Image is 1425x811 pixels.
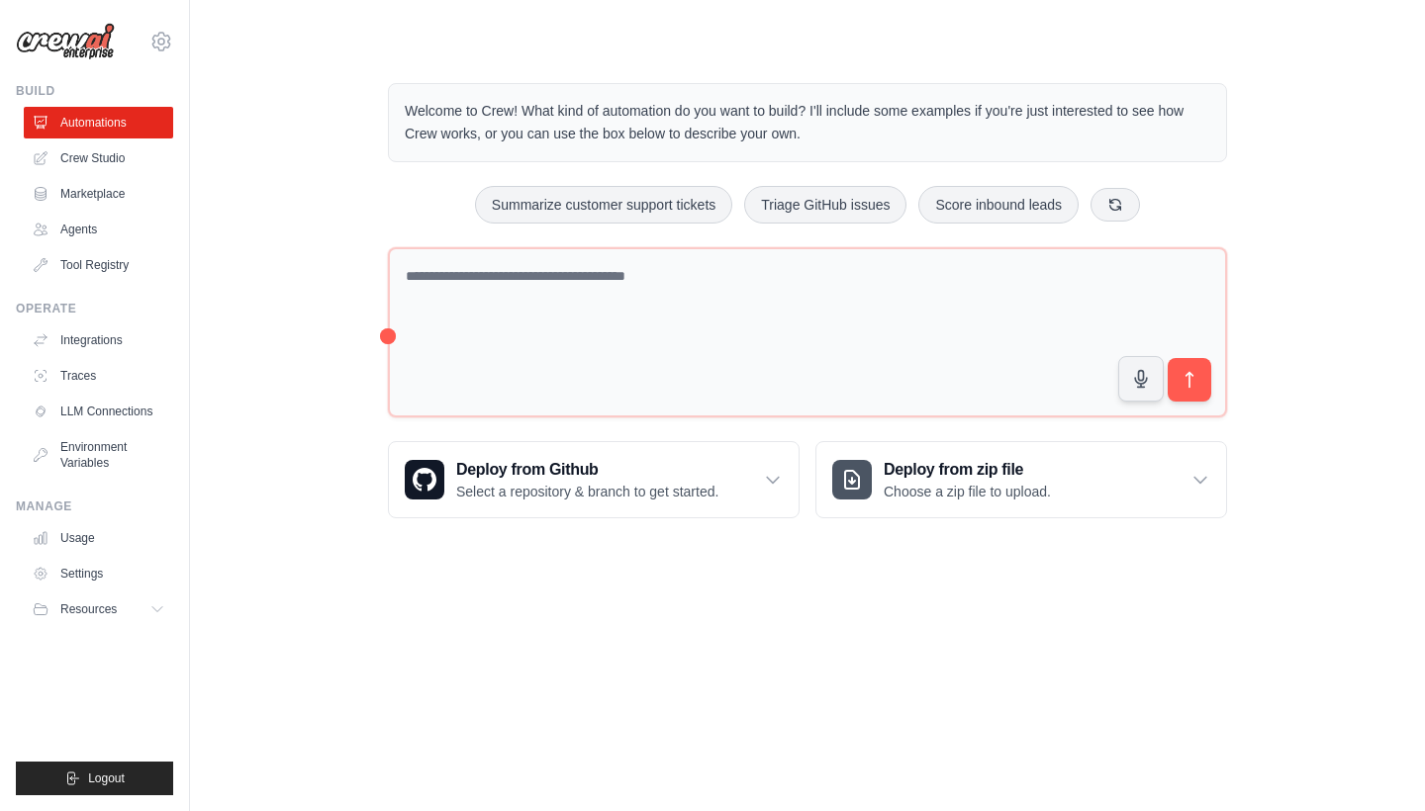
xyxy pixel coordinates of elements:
span: Logout [88,770,125,786]
h3: Deploy from Github [456,458,718,482]
button: Score inbound leads [918,186,1079,224]
button: Triage GitHub issues [744,186,906,224]
a: Environment Variables [24,431,173,479]
div: Manage [16,498,173,514]
button: Summarize customer support tickets [475,186,732,224]
img: Logo [16,23,115,60]
p: Choose a zip file to upload. [884,482,1051,501]
a: Settings [24,558,173,589]
div: Operate [16,301,173,316]
div: Build [16,83,173,99]
a: Crew Studio [24,142,173,174]
a: LLM Connections [24,396,173,427]
a: Tool Registry [24,249,173,281]
h3: Deploy from zip file [884,458,1051,482]
button: Resources [24,593,173,625]
a: Integrations [24,324,173,356]
a: Marketplace [24,178,173,210]
a: Usage [24,522,173,554]
a: Traces [24,360,173,392]
p: Welcome to Crew! What kind of automation do you want to build? I'll include some examples if you'... [405,100,1210,145]
span: Resources [60,601,117,617]
a: Agents [24,214,173,245]
button: Logout [16,762,173,795]
p: Select a repository & branch to get started. [456,482,718,501]
a: Automations [24,107,173,138]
